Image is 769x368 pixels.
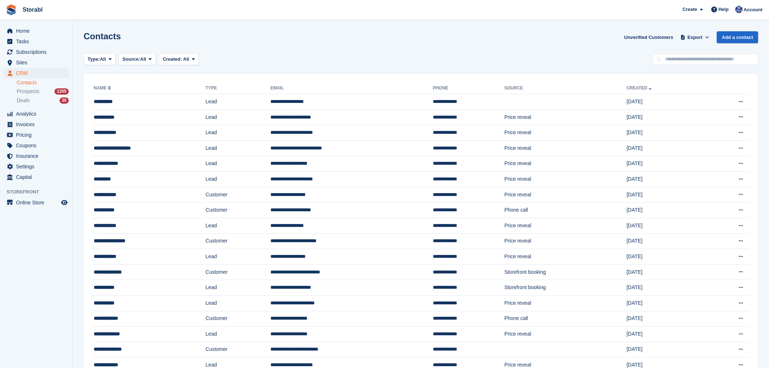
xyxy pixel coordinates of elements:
[504,249,627,265] td: Price reveal
[206,233,270,249] td: Customer
[627,109,705,125] td: [DATE]
[206,187,270,203] td: Customer
[16,57,60,68] span: Sites
[270,83,433,94] th: Email
[16,26,60,36] span: Home
[504,156,627,172] td: Price reveal
[206,140,270,156] td: Lead
[206,327,270,342] td: Lead
[4,47,69,57] a: menu
[159,53,199,65] button: Created: All
[206,280,270,296] td: Lead
[504,172,627,187] td: Price reveal
[206,203,270,218] td: Customer
[735,6,742,13] img: Tegan Ewart
[504,218,627,233] td: Price reveal
[100,56,106,63] span: All
[206,311,270,327] td: Customer
[4,109,69,119] a: menu
[206,109,270,125] td: Lead
[163,56,182,62] span: Created:
[504,280,627,296] td: Storefront booking
[627,94,705,110] td: [DATE]
[84,53,116,65] button: Type: All
[16,172,60,182] span: Capital
[16,36,60,47] span: Tasks
[4,172,69,182] a: menu
[621,31,676,43] a: Unverified Customers
[4,26,69,36] a: menu
[7,188,72,196] span: Storefront
[627,218,705,233] td: [DATE]
[4,151,69,161] a: menu
[94,85,112,91] a: Name
[627,342,705,357] td: [DATE]
[504,295,627,311] td: Price reveal
[4,140,69,151] a: menu
[16,68,60,78] span: CRM
[206,295,270,311] td: Lead
[88,56,100,63] span: Type:
[84,31,121,41] h1: Contacts
[206,264,270,280] td: Customer
[627,187,705,203] td: [DATE]
[627,85,653,91] a: Created
[4,36,69,47] a: menu
[16,140,60,151] span: Coupons
[683,6,697,13] span: Create
[627,280,705,296] td: [DATE]
[433,83,504,94] th: Phone
[627,140,705,156] td: [DATE]
[60,198,69,207] a: Preview store
[206,249,270,265] td: Lead
[504,140,627,156] td: Price reveal
[6,4,17,15] img: stora-icon-8386f47178a22dfd0bd8f6a31ec36ba5ce8667c1dd55bd0f319d3a0aa187defe.svg
[16,161,60,172] span: Settings
[504,311,627,327] td: Phone call
[206,218,270,233] td: Lead
[504,203,627,218] td: Phone call
[20,4,45,16] a: Storabl
[206,342,270,357] td: Customer
[4,119,69,129] a: menu
[718,6,729,13] span: Help
[4,68,69,78] a: menu
[206,125,270,141] td: Lead
[17,79,69,86] a: Contacts
[16,119,60,129] span: Invoices
[504,109,627,125] td: Price reveal
[206,83,270,94] th: Type
[183,56,189,62] span: All
[16,109,60,119] span: Analytics
[4,197,69,208] a: menu
[627,249,705,265] td: [DATE]
[627,311,705,327] td: [DATE]
[4,161,69,172] a: menu
[16,47,60,57] span: Subscriptions
[4,57,69,68] a: menu
[627,233,705,249] td: [DATE]
[627,125,705,141] td: [DATE]
[627,203,705,218] td: [DATE]
[679,31,711,43] button: Export
[688,34,702,41] span: Export
[504,187,627,203] td: Price reveal
[55,88,69,95] div: 1205
[504,125,627,141] td: Price reveal
[122,56,140,63] span: Source:
[17,97,30,104] span: Deals
[627,264,705,280] td: [DATE]
[140,56,146,63] span: All
[504,233,627,249] td: Price reveal
[17,97,69,104] a: Deals 30
[17,88,39,95] span: Prospects
[627,327,705,342] td: [DATE]
[206,94,270,110] td: Lead
[627,295,705,311] td: [DATE]
[627,156,705,172] td: [DATE]
[717,31,758,43] a: Add a contact
[504,264,627,280] td: Storefront booking
[60,97,69,104] div: 30
[16,151,60,161] span: Insurance
[504,327,627,342] td: Price reveal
